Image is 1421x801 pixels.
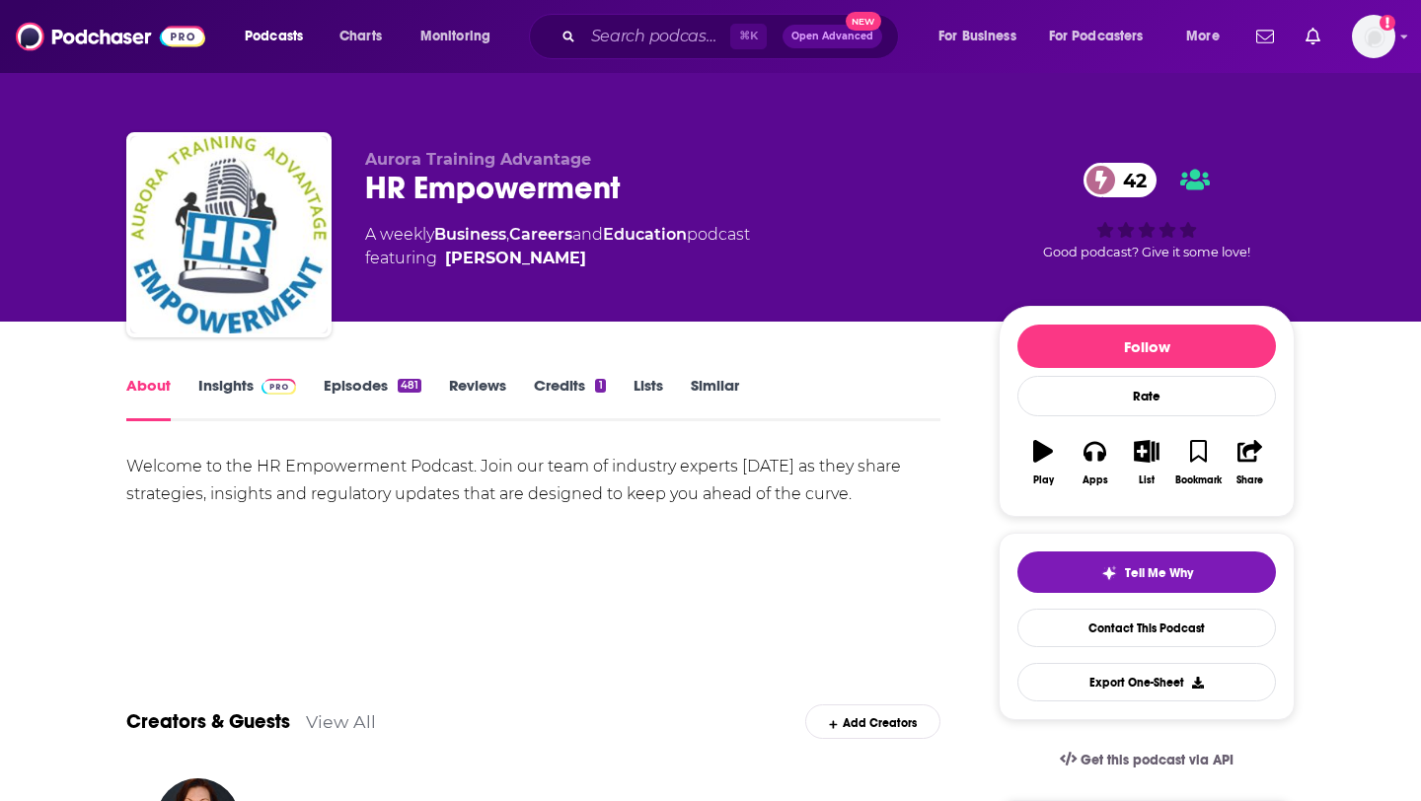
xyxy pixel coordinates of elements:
[365,247,750,270] span: featuring
[1172,427,1224,498] button: Bookmark
[126,709,290,734] a: Creators & Guests
[445,247,586,270] a: Wendy Sellers
[262,379,296,395] img: Podchaser Pro
[1352,15,1395,58] img: User Profile
[126,376,171,421] a: About
[1172,21,1244,52] button: open menu
[583,21,730,52] input: Search podcasts, credits, & more...
[1017,663,1276,701] button: Export One-Sheet
[1017,325,1276,368] button: Follow
[126,453,940,508] div: Welcome to the HR Empowerment Podcast. Join our team of industry experts [DATE] as they share str...
[730,24,767,49] span: ⌘ K
[398,379,421,393] div: 481
[691,376,739,421] a: Similar
[130,136,328,333] img: HR Empowerment
[1017,376,1276,416] div: Rate
[938,23,1016,50] span: For Business
[1186,23,1220,50] span: More
[506,225,509,244] span: ,
[1298,20,1328,53] a: Show notifications dropdown
[534,376,605,421] a: Credits1
[634,376,663,421] a: Lists
[1175,474,1222,486] div: Bookmark
[1101,565,1117,581] img: tell me why sparkle
[198,376,296,421] a: InsightsPodchaser Pro
[1036,21,1172,52] button: open menu
[1248,20,1282,53] a: Show notifications dropdown
[1121,427,1172,498] button: List
[1225,427,1276,498] button: Share
[434,225,506,244] a: Business
[1017,609,1276,647] a: Contact This Podcast
[999,150,1295,272] div: 42Good podcast? Give it some love!
[1352,15,1395,58] button: Show profile menu
[1044,736,1249,784] a: Get this podcast via API
[595,379,605,393] div: 1
[16,18,205,55] img: Podchaser - Follow, Share and Rate Podcasts
[327,21,394,52] a: Charts
[1017,551,1276,593] button: tell me why sparkleTell Me Why
[1033,474,1054,486] div: Play
[365,223,750,270] div: A weekly podcast
[509,225,572,244] a: Careers
[1103,163,1157,197] span: 42
[1084,163,1157,197] a: 42
[925,21,1041,52] button: open menu
[339,23,382,50] span: Charts
[846,12,881,31] span: New
[245,23,303,50] span: Podcasts
[791,32,873,41] span: Open Advanced
[1352,15,1395,58] span: Logged in as elliesachs09
[1139,474,1155,486] div: List
[420,23,490,50] span: Monitoring
[1125,565,1193,581] span: Tell Me Why
[324,376,421,421] a: Episodes481
[1236,474,1263,486] div: Share
[365,150,591,169] span: Aurora Training Advantage
[231,21,329,52] button: open menu
[449,376,506,421] a: Reviews
[572,225,603,244] span: and
[1380,15,1395,31] svg: Add a profile image
[1049,23,1144,50] span: For Podcasters
[548,14,918,59] div: Search podcasts, credits, & more...
[306,711,376,732] a: View All
[1043,245,1250,259] span: Good podcast? Give it some love!
[805,704,940,739] div: Add Creators
[1083,474,1108,486] div: Apps
[603,225,687,244] a: Education
[1069,427,1120,498] button: Apps
[783,25,882,48] button: Open AdvancedNew
[1081,752,1234,768] span: Get this podcast via API
[1017,427,1069,498] button: Play
[407,21,516,52] button: open menu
